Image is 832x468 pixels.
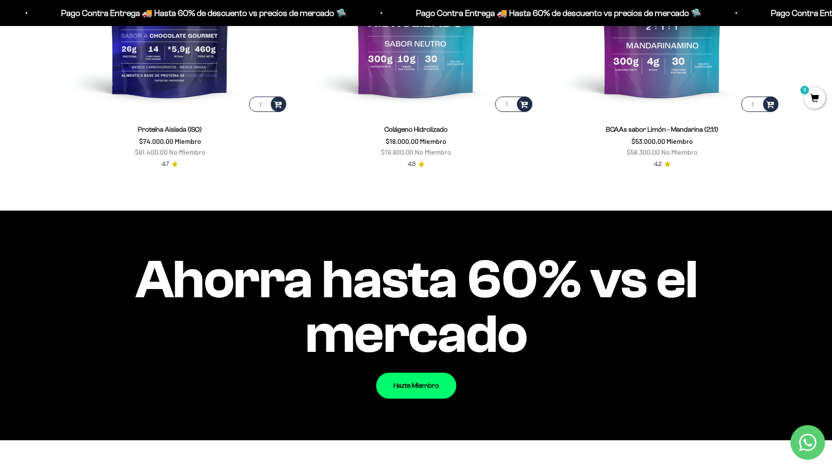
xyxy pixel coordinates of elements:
a: Hazte Miembro [376,373,456,399]
span: Miembro [175,137,201,145]
span: 4.8 [408,159,416,169]
a: 4.74.7 de 5.0 estrellas [162,159,178,169]
span: Miembro [666,137,693,145]
span: 4.2 [654,159,662,169]
mark: 0 [799,85,810,95]
span: No Miembro [415,148,451,156]
span: No Miembro [169,148,205,156]
p: Pago Contra Entrega 🚚 Hasta 60% de descuento vs precios de mercado 🛸 [55,6,341,20]
span: No Miembro [661,148,698,156]
span: $81.400,00 [135,148,168,156]
impact-text: Ahorra hasta 60% vs el mercado [52,252,780,361]
a: Colágeno Hidrolizado [384,126,448,133]
a: 4.84.8 de 5.0 estrellas [408,159,425,169]
span: $53.000,00 [631,137,665,145]
p: Pago Contra Entrega 🚚 Hasta 60% de descuento vs precios de mercado 🛸 [410,6,695,20]
a: Proteína Aislada (ISO) [138,126,202,133]
a: 0 [804,94,825,104]
a: BCAAs sabor Limón - Mandarina (2:1:1) [606,126,718,133]
span: 4.7 [162,159,169,169]
span: $58.300,00 [627,148,660,156]
span: $74.000,00 [139,137,173,145]
span: Miembro [420,137,446,145]
span: $18.000,00 [386,137,419,145]
a: 4.24.2 de 5.0 estrellas [654,159,671,169]
span: $19.800,00 [381,148,413,156]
